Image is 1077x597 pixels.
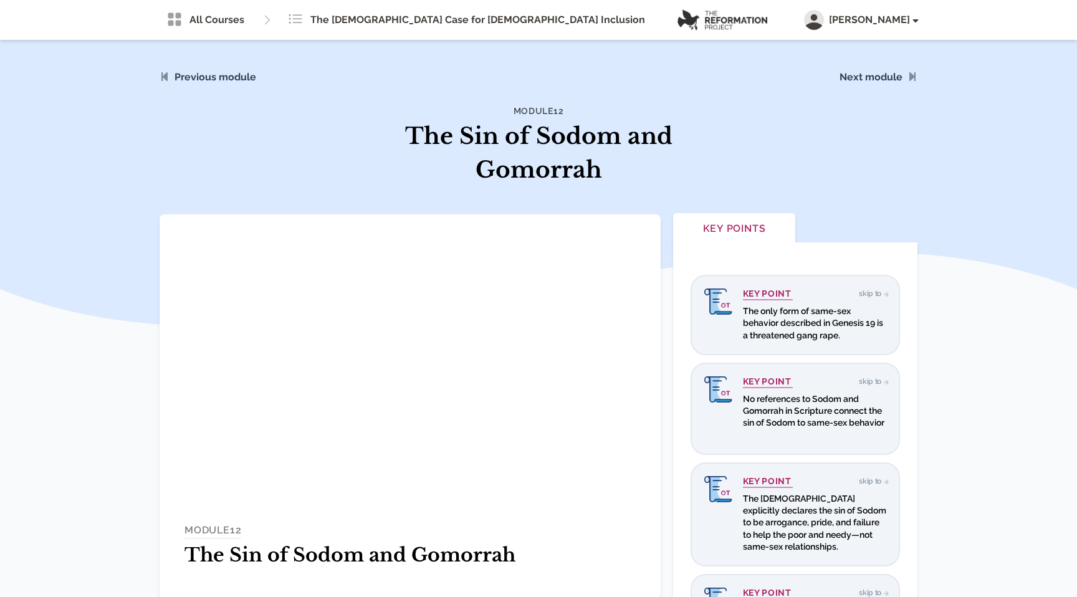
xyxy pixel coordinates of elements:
span: Skip to [859,477,886,485]
span: Skip to [859,377,886,386]
h1: The Sin of Sodom and Gomorrah [379,120,698,187]
h4: MODULE 12 [184,523,241,539]
a: All Courses [160,7,252,32]
span: [PERSON_NAME] [829,12,917,27]
p: No references to Sodom and Gomorrah in Scripture connect the sin of Sodom to same-sex behavior [743,393,886,441]
a: Next module [840,71,902,83]
button: Key Points [673,213,795,246]
iframe: Module 12 - The Sin of Sodom and Gomorrah [160,214,661,496]
a: The [DEMOGRAPHIC_DATA] Case for [DEMOGRAPHIC_DATA] Inclusion [280,7,653,32]
h4: Key Point [743,289,793,300]
button: [PERSON_NAME] [804,10,917,30]
h4: Key Point [743,476,793,488]
h1: The Sin of Sodom and Gomorrah [184,544,636,566]
span: Skip to [859,588,886,597]
h4: Key Point [743,376,793,388]
a: Previous module [175,71,256,83]
span: The [DEMOGRAPHIC_DATA] Case for [DEMOGRAPHIC_DATA] Inclusion [310,12,645,27]
span: All Courses [189,12,244,27]
p: The only form of same-sex behavior described in Genesis 19 is a threatened gang rape. [743,305,886,341]
img: logo.png [677,9,767,31]
p: The [DEMOGRAPHIC_DATA] explicitly declares the sin of Sodom to be arrogance, pride, and failure t... [743,493,886,553]
h4: Module 12 [379,105,698,117]
span: Skip to [859,289,886,298]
